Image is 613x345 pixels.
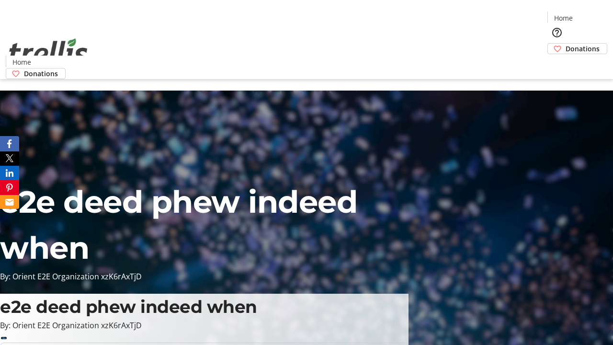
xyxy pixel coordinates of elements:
button: Help [547,23,567,42]
a: Donations [6,68,66,79]
a: Home [548,13,579,23]
span: Donations [24,69,58,79]
span: Donations [566,44,600,54]
a: Donations [547,43,607,54]
span: Home [12,57,31,67]
button: Cart [547,54,567,73]
img: Orient E2E Organization xzK6rAxTjD's Logo [6,28,91,76]
span: Home [554,13,573,23]
a: Home [6,57,37,67]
